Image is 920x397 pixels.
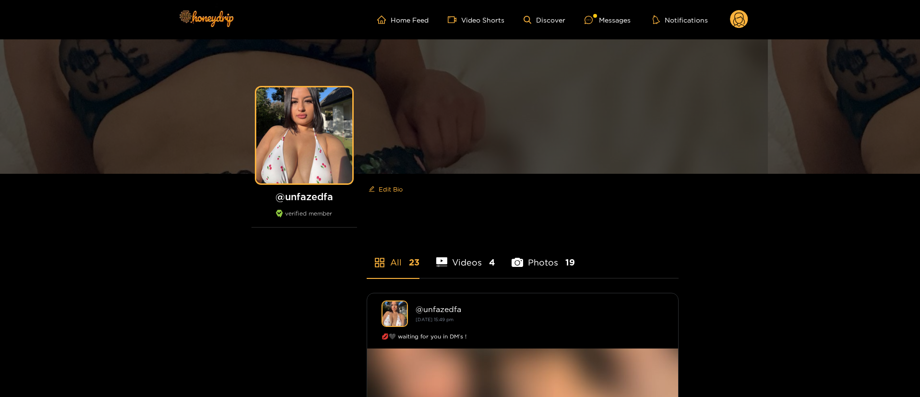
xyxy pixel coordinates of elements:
[369,186,375,193] span: edit
[251,191,357,203] h1: @ unfazedfa
[377,15,429,24] a: Home Feed
[377,15,391,24] span: home
[382,332,664,341] div: 💋🖤 waiting for you in DM’s !
[524,16,565,24] a: Discover
[448,15,461,24] span: video-camera
[367,235,419,278] li: All
[436,235,495,278] li: Videos
[512,235,575,278] li: Photos
[585,14,631,25] div: Messages
[382,301,408,327] img: unfazedfa
[489,256,495,268] span: 4
[251,210,357,228] div: verified member
[565,256,575,268] span: 19
[409,256,419,268] span: 23
[650,15,711,24] button: Notifications
[374,257,385,268] span: appstore
[367,181,405,197] button: editEdit Bio
[448,15,504,24] a: Video Shorts
[379,184,403,194] span: Edit Bio
[416,317,454,322] small: [DATE] 15:49 pm
[416,305,664,313] div: @ unfazedfa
